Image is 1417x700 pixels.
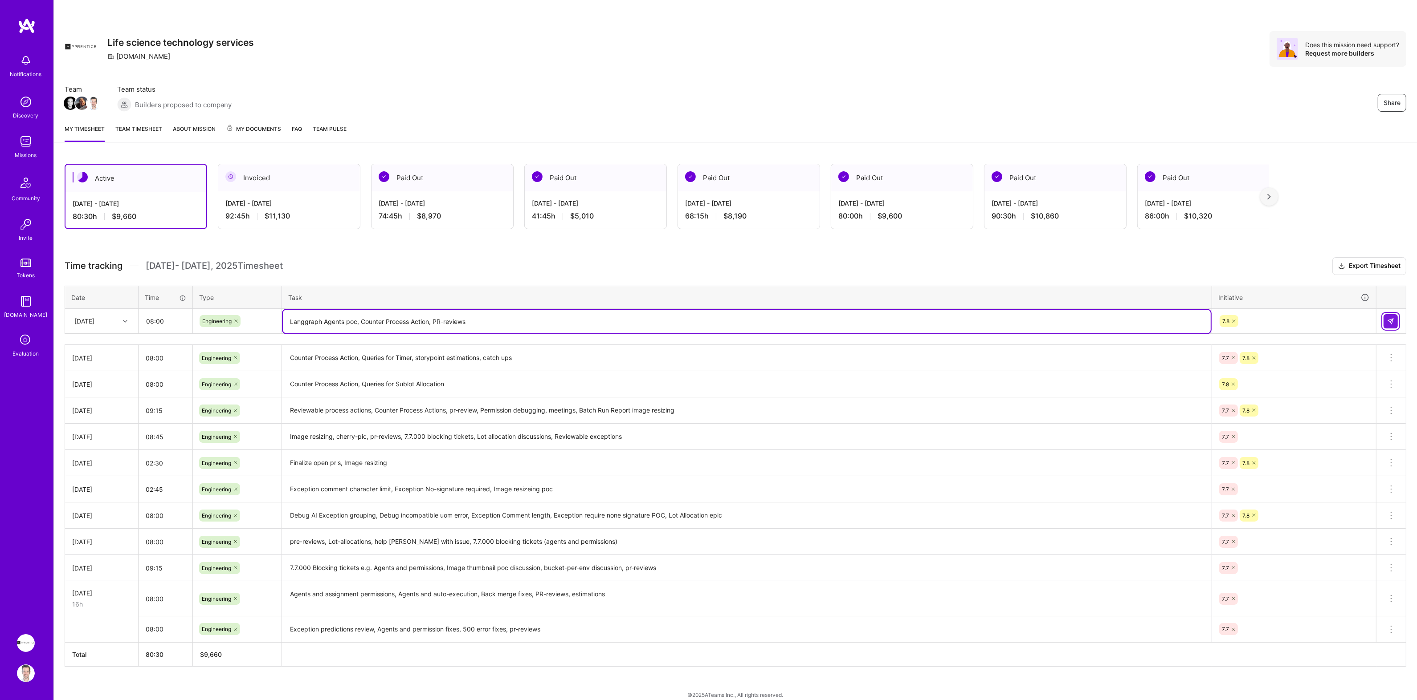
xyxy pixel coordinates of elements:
div: [DATE] - [DATE] [532,198,659,208]
img: right [1267,194,1271,200]
span: 7.7 [1222,626,1229,632]
div: [DOMAIN_NAME] [107,52,170,61]
a: My Documents [226,124,281,142]
div: [DATE] [72,588,131,598]
span: 7.7 [1222,486,1229,493]
div: 41:45 h [532,211,659,221]
textarea: 7.7.000 Blocking tickets e.g. Agents and permissions, Image thumbnail poc discussion, bucket-per-... [283,556,1211,580]
textarea: Image resizing, cherry-pic, pr-reviews, 7.7.000 blocking tickets, Lot allocation discussions, Rev... [283,425,1211,449]
i: icon SelectionTeam [17,332,34,349]
div: Time [145,293,186,302]
img: Invite [17,215,35,233]
div: [DATE] - [DATE] [73,199,199,208]
span: $11,130 [265,211,290,221]
img: Paid Out [379,171,389,182]
div: [DATE] [72,485,131,494]
input: HH:MM [139,504,192,527]
i: icon Chevron [123,319,127,324]
textarea: Debug AI Exception grouping, Debug incompatible uom error, Exception Comment length, Exception re... [283,503,1211,528]
span: 7.8 [1242,512,1250,519]
img: Builders proposed to company [117,97,131,112]
textarea: Counter Process Action, Queries for Sublot Allocation [283,372,1211,397]
span: 7.7 [1222,595,1229,602]
span: Time tracking [65,260,123,271]
span: Engineering [202,381,231,388]
img: Submit [1387,318,1394,325]
span: 7.7 [1222,512,1229,519]
div: 68:15 h [685,211,813,221]
img: guide book [17,292,35,310]
div: Paid Out [372,164,513,191]
div: Missions [15,150,37,160]
div: 80:30 h [73,212,199,221]
img: Company Logo [65,31,97,63]
input: HH:MM [139,477,192,501]
div: Community [12,194,40,203]
a: Team Member Avatar [65,96,76,111]
div: [DATE] [72,380,131,389]
a: Apprentice: Life science technology services [15,634,37,652]
img: Paid Out [838,171,849,182]
span: Engineering [202,355,231,361]
div: [DATE] - [DATE] [838,198,966,208]
input: HH:MM [139,617,192,641]
span: 7.7 [1222,460,1229,466]
div: [DATE] - [DATE] [685,198,813,208]
img: logo [18,18,36,34]
span: 7.7 [1222,355,1229,361]
img: discovery [17,93,35,111]
span: $9,600 [878,211,902,221]
img: Team Member Avatar [75,97,89,110]
th: 80:30 [139,642,193,666]
span: 7.7 [1222,407,1229,414]
div: Paid Out [984,164,1126,191]
textarea: Exception comment character limit, Exception No-signature required, Image resizeing poc [283,477,1211,502]
div: [DATE] [72,511,131,520]
div: [DATE] - [DATE] [992,198,1119,208]
span: $ 9,660 [200,651,222,658]
span: 7.8 [1222,318,1229,324]
div: [DATE] [72,353,131,363]
div: Paid Out [678,164,820,191]
div: [DATE] [72,537,131,546]
input: HH:MM [139,587,192,611]
span: Builders proposed to company [135,100,232,109]
span: 7.8 [1242,460,1250,466]
img: Avatar [1277,38,1298,60]
span: Share [1384,98,1401,107]
span: Engineering [202,318,232,324]
div: [DOMAIN_NAME] [4,310,48,320]
div: Paid Out [831,164,973,191]
img: Invoiced [225,171,236,182]
h3: Life science technology services [107,37,254,48]
button: Share [1378,94,1406,112]
img: Paid Out [1145,171,1156,182]
textarea: Exception predictions review, Agents and permission fixes, 500 error fixes, pr-reviews [283,617,1211,642]
span: Engineering [202,486,231,493]
a: FAQ [292,124,302,142]
img: teamwork [17,133,35,150]
textarea: Agents and assignment permissions, Agents and auto-execution, Back merge fixes, PR-reviews, estim... [283,582,1211,615]
div: Notifications [10,69,42,79]
button: Export Timesheet [1332,257,1406,275]
div: 80:00 h [838,211,966,221]
span: Engineering [202,595,231,602]
a: User Avatar [15,664,37,682]
img: bell [17,52,35,69]
img: Paid Out [532,171,543,182]
span: 7.8 [1242,355,1250,361]
div: Does this mission need support? [1305,40,1399,49]
img: Team Member Avatar [64,97,77,110]
span: 7.7 [1222,538,1229,545]
span: $8,970 [417,211,441,221]
span: Engineering [202,407,231,414]
div: 16h [72,599,131,609]
div: [DATE] - [DATE] [379,198,506,208]
th: Type [193,286,282,309]
i: icon Download [1338,262,1345,271]
a: Team timesheet [115,124,162,142]
div: Invite [19,233,33,243]
div: 74:45 h [379,211,506,221]
span: 7.7 [1222,433,1229,440]
img: Paid Out [685,171,696,182]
